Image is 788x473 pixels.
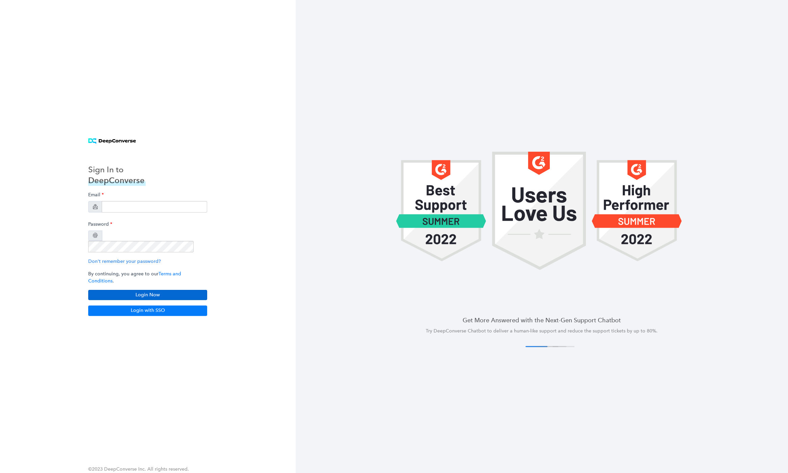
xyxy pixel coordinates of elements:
[88,271,181,284] a: Terms and Conditions
[544,346,566,347] button: 3
[88,164,146,175] h3: Sign In to
[591,152,683,270] img: carousel 1
[312,316,772,324] h4: Get More Answered with the Next-Gen Support Chatbot
[426,328,658,334] span: Try DeepConverse Chatbot to deliver a human-like support and reduce the support tickets by up to ...
[88,305,207,316] button: Login with SSO
[88,175,146,186] h3: DeepConverse
[88,138,136,144] img: horizontal logo
[88,270,207,284] p: By continuing, you agree to our .
[525,346,547,347] button: 1
[88,466,189,472] span: ©2023 DeepConverse Inc. All rights reserved.
[492,152,586,270] img: carousel 1
[88,189,104,201] label: Email
[552,346,574,347] button: 4
[396,152,487,270] img: carousel 1
[536,346,558,347] button: 2
[88,218,112,230] label: Password
[88,290,207,300] button: Login Now
[88,258,161,264] a: Don't remember your password?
